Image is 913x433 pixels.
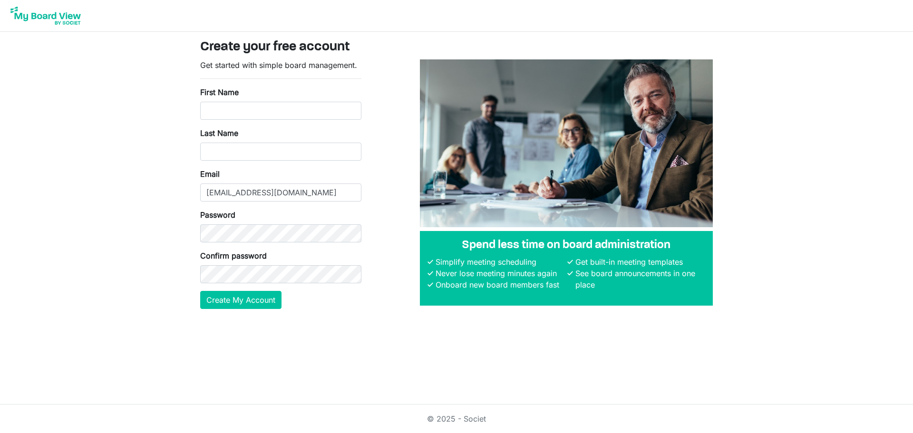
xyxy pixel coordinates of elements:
[427,239,705,252] h4: Spend less time on board administration
[200,209,235,221] label: Password
[200,291,282,309] button: Create My Account
[200,168,220,180] label: Email
[200,60,357,70] span: Get started with simple board management.
[420,59,713,227] img: A photograph of board members sitting at a table
[200,39,713,56] h3: Create your free account
[200,87,239,98] label: First Name
[200,127,238,139] label: Last Name
[433,279,565,290] li: Onboard new board members fast
[427,414,486,423] a: © 2025 - Societ
[200,250,267,261] label: Confirm password
[433,268,565,279] li: Never lose meeting minutes again
[433,256,565,268] li: Simplify meeting scheduling
[573,268,705,290] li: See board announcements in one place
[8,4,84,28] img: My Board View Logo
[573,256,705,268] li: Get built-in meeting templates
